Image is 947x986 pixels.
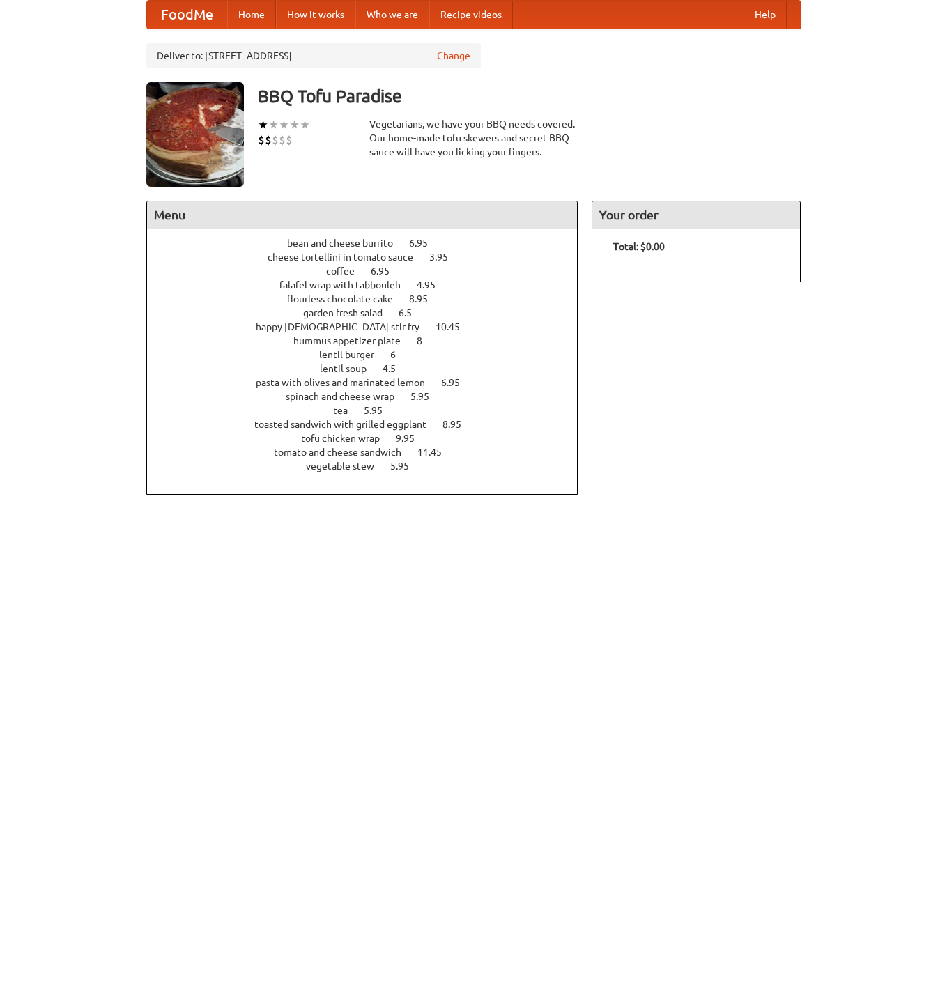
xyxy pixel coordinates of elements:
[333,405,408,416] a: tea 5.95
[319,349,388,360] span: lentil burger
[429,252,462,263] span: 3.95
[417,279,449,291] span: 4.95
[369,117,578,159] div: Vegetarians, we have your BBQ needs covered. Our home-made tofu skewers and secret BBQ sauce will...
[390,349,410,360] span: 6
[301,433,394,444] span: tofu chicken wrap
[258,82,801,110] h3: BBQ Tofu Paradise
[436,321,474,332] span: 10.45
[441,377,474,388] span: 6.95
[333,405,362,416] span: tea
[227,1,276,29] a: Home
[364,405,396,416] span: 5.95
[268,252,427,263] span: cheese tortellini in tomato sauce
[326,265,369,277] span: coffee
[268,117,279,132] li: ★
[147,201,578,229] h4: Menu
[399,307,426,318] span: 6.5
[146,43,481,68] div: Deliver to: [STREET_ADDRESS]
[320,363,422,374] a: lentil soup 4.5
[286,391,455,402] a: spinach and cheese wrap 5.95
[256,377,439,388] span: pasta with olives and marinated lemon
[279,132,286,148] li: $
[320,363,380,374] span: lentil soup
[326,265,415,277] a: coffee 6.95
[301,433,440,444] a: tofu chicken wrap 9.95
[303,307,396,318] span: garden fresh salad
[279,117,289,132] li: ★
[265,132,272,148] li: $
[390,461,423,472] span: 5.95
[303,307,438,318] a: garden fresh salad 6.5
[383,363,410,374] span: 4.5
[289,117,300,132] li: ★
[592,201,800,229] h4: Your order
[744,1,787,29] a: Help
[396,433,429,444] span: 9.95
[293,335,448,346] a: hummus appetizer plate 8
[442,419,475,430] span: 8.95
[286,132,293,148] li: $
[279,279,461,291] a: falafel wrap with tabbouleh 4.95
[276,1,355,29] a: How it works
[258,132,265,148] li: $
[287,238,454,249] a: bean and cheese burrito 6.95
[613,241,665,252] b: Total: $0.00
[287,293,407,305] span: flourless chocolate cake
[293,335,415,346] span: hummus appetizer plate
[417,447,456,458] span: 11.45
[254,419,487,430] a: toasted sandwich with grilled eggplant 8.95
[256,321,486,332] a: happy [DEMOGRAPHIC_DATA] stir fry 10.45
[437,49,470,63] a: Change
[410,391,443,402] span: 5.95
[274,447,415,458] span: tomato and cheese sandwich
[319,349,422,360] a: lentil burger 6
[274,447,468,458] a: tomato and cheese sandwich 11.45
[279,279,415,291] span: falafel wrap with tabbouleh
[272,132,279,148] li: $
[146,82,244,187] img: angular.jpg
[258,117,268,132] li: ★
[306,461,388,472] span: vegetable stew
[300,117,310,132] li: ★
[256,321,433,332] span: happy [DEMOGRAPHIC_DATA] stir fry
[254,419,440,430] span: toasted sandwich with grilled eggplant
[287,293,454,305] a: flourless chocolate cake 8.95
[417,335,436,346] span: 8
[409,238,442,249] span: 6.95
[429,1,513,29] a: Recipe videos
[147,1,227,29] a: FoodMe
[287,238,407,249] span: bean and cheese burrito
[306,461,435,472] a: vegetable stew 5.95
[286,391,408,402] span: spinach and cheese wrap
[371,265,403,277] span: 6.95
[409,293,442,305] span: 8.95
[256,377,486,388] a: pasta with olives and marinated lemon 6.95
[268,252,474,263] a: cheese tortellini in tomato sauce 3.95
[355,1,429,29] a: Who we are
